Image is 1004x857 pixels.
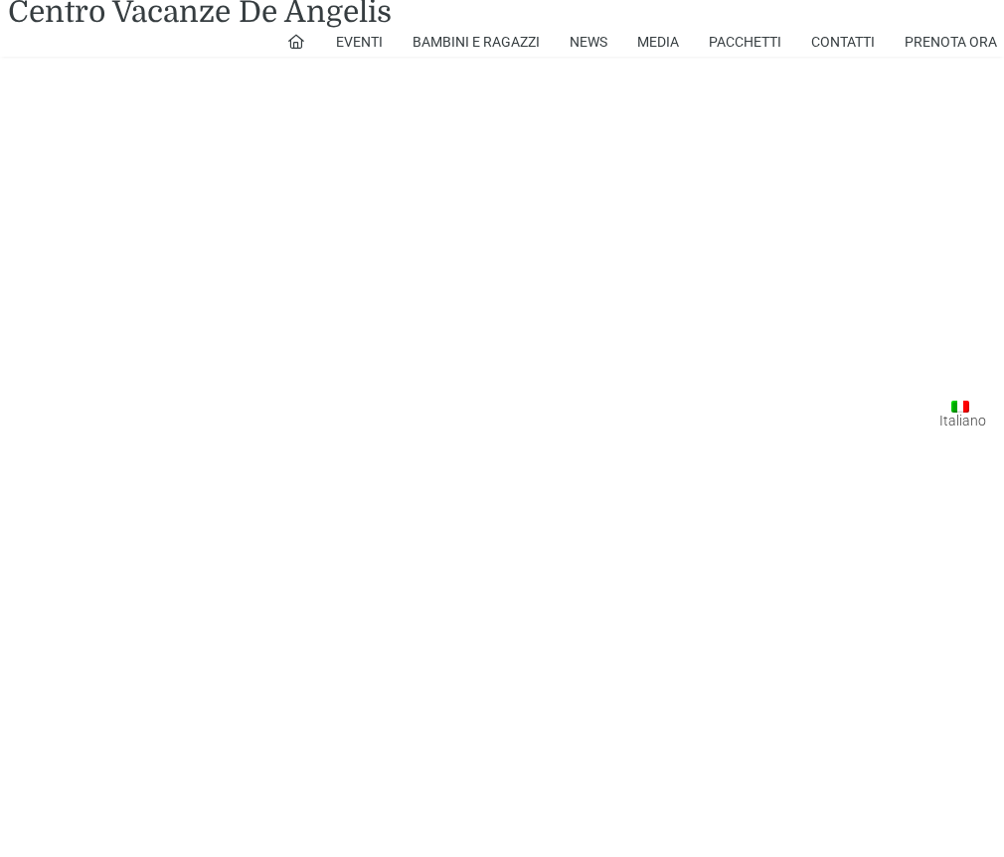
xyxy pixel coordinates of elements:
a: Contatti [811,27,875,57]
a: Pacchetti [709,27,781,57]
a: Bambini e Ragazzi [413,27,540,57]
a: Italiano [923,394,996,434]
a: News [570,27,607,57]
span: Italiano [939,413,986,428]
a: Prenota Ora [905,27,997,57]
a: Media [637,27,679,57]
a: Eventi [336,27,383,57]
